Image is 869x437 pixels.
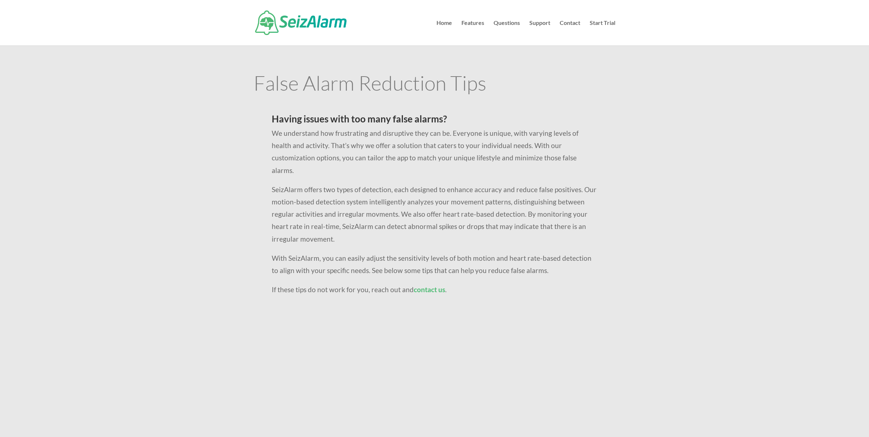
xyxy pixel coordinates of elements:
p: SeizAlarm offers two types of detection, each designed to enhance accuracy and reduce false posit... [272,183,597,252]
a: Contact [560,20,580,46]
img: SeizAlarm [255,10,347,35]
p: If these tips do not work for you, reach out and . [272,284,597,296]
a: Questions [494,20,520,46]
a: contact us [414,285,445,294]
a: Home [436,20,452,46]
h3: Customize heart rate thresholds [282,362,587,370]
a: Support [529,20,550,46]
h3: Check what is triggering the false alarms [282,400,587,407]
p: With SeizAlarm, you can easily adjust the sensitivity levels of both motion and heart rate-based ... [272,252,597,284]
h2: Having issues with too many false alarms? [272,114,597,127]
a: Features [461,20,484,46]
p: We understand how frustrating and disruptive they can be. Everyone is unique, with varying levels... [272,127,597,183]
a: Start Trial [590,20,615,46]
h3: Customize motion sensitivity [282,325,587,332]
h1: False Alarm Reduction Tips [254,73,615,96]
